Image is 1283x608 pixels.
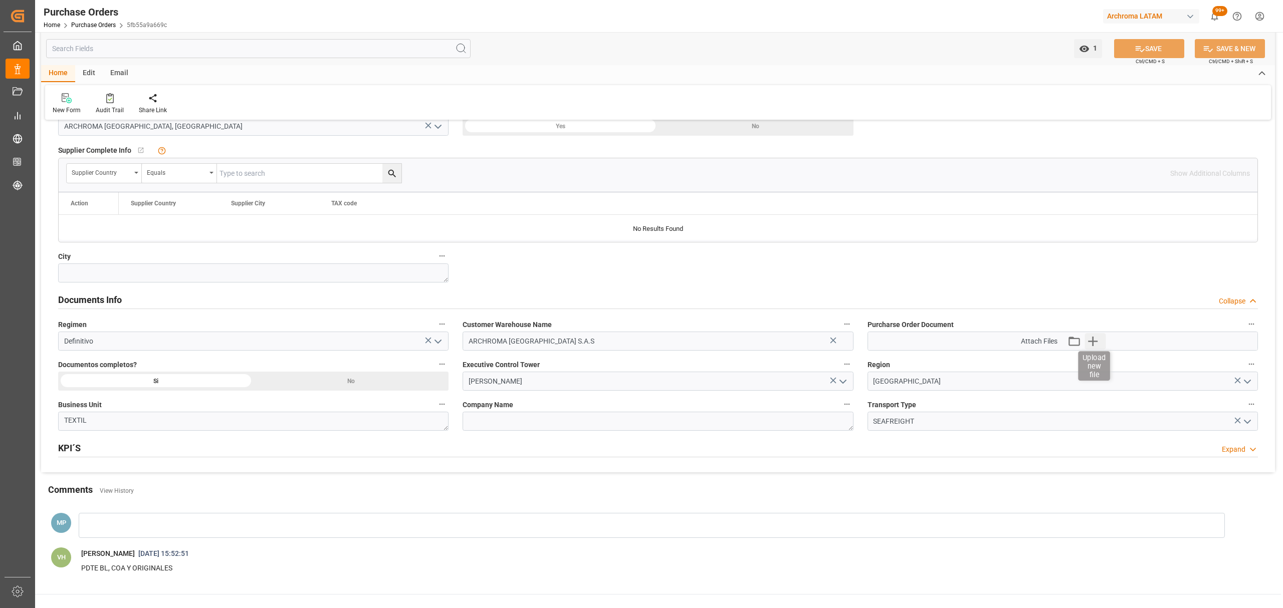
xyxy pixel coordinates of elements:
div: Yes [463,117,658,136]
button: Purcharse Order Document [1245,318,1258,331]
span: Supplier Complete Info [58,145,131,156]
span: VH [57,553,66,561]
span: Transport Type [868,400,916,410]
div: Email [103,65,136,82]
span: Attach Files [1021,336,1057,347]
button: open menu [1239,374,1254,389]
span: Executive Control Tower [463,360,540,370]
button: open menu [834,374,849,389]
a: View History [100,487,134,494]
span: [PERSON_NAME] [81,549,135,557]
span: MP [57,519,66,526]
div: New Form [53,106,81,115]
span: Ctrl/CMD + Shift + S [1209,58,1253,65]
h2: Comments [48,483,93,496]
span: 99+ [1212,6,1227,16]
span: Customer Warehouse Name [463,320,552,330]
span: Supplier Country [131,200,176,207]
button: show 100 new notifications [1203,5,1226,28]
span: Documentos completos? [58,360,137,370]
div: Home [41,65,75,82]
button: Regimen [436,318,449,331]
button: Customer Warehouse Name [840,318,853,331]
button: open menu [430,334,445,349]
button: SAVE [1114,39,1184,58]
span: Regimen [58,320,87,330]
span: Region [868,360,890,370]
div: Purchase Orders [44,5,167,20]
p: PDTE BL, COA Y ORIGINALES [81,562,1212,574]
input: Type to search [217,164,401,183]
span: Supplier City [231,200,265,207]
h2: KPI´S [58,441,81,455]
input: Search Fields [46,39,471,58]
span: TAX code [331,200,357,207]
div: Edit [75,65,103,82]
span: City [58,251,71,262]
div: Action [71,200,88,207]
button: Company Name [840,398,853,411]
button: Region [1245,358,1258,371]
button: Documentos completos? [436,358,449,371]
button: open menu [1239,414,1254,429]
input: enter supplier [58,117,449,136]
div: Share Link [139,106,167,115]
button: Transport Type [1245,398,1258,411]
button: open menu [1074,39,1102,58]
div: Equals [147,166,206,177]
div: Upload new file [1079,351,1111,381]
div: Expand [1222,444,1245,455]
div: No [658,117,853,136]
span: [DATE] 15:52:51 [135,549,192,557]
div: Collapse [1219,296,1245,307]
div: Si [58,372,254,391]
span: Company Name [463,400,513,410]
button: Executive Control Tower [840,358,853,371]
div: Archroma LATAM [1103,9,1199,24]
button: City [436,249,449,262]
button: SAVE & NEW [1195,39,1265,58]
div: Supplier Country [72,166,131,177]
span: Business Unit [58,400,102,410]
button: Help Center [1226,5,1248,28]
button: open menu [67,164,142,183]
textarea: TEXTIL [58,412,449,431]
button: open menu [430,119,445,134]
button: Archroma LATAM [1103,7,1203,26]
span: Ctrl/CMD + S [1136,58,1165,65]
a: Home [44,22,60,29]
input: enter warehouse [463,332,853,351]
div: No [254,372,449,391]
button: Business Unit [436,398,449,411]
span: 1 [1090,44,1097,52]
span: Purcharse Order Document [868,320,954,330]
a: Purchase Orders [71,22,116,29]
button: open menu [142,164,217,183]
div: Audit Trail [96,106,124,115]
button: Upload new file [1085,333,1106,349]
h2: Documents Info [58,293,122,307]
button: search button [382,164,401,183]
